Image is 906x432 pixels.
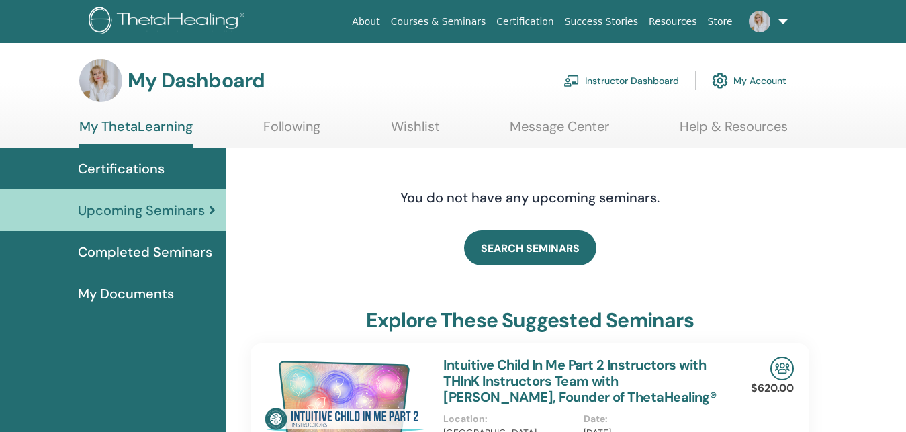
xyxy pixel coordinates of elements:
span: My Documents [78,284,174,304]
h3: explore these suggested seminars [366,308,693,333]
a: About [347,9,385,34]
a: Message Center [510,118,609,144]
img: chalkboard-teacher.svg [563,75,580,87]
img: default.jpg [79,59,122,102]
a: Help & Resources [680,118,788,144]
a: My Account [712,66,786,95]
a: SEARCH SEMINARS [464,230,596,265]
a: My ThetaLearning [79,118,193,148]
a: Certification [491,9,559,34]
p: Date : [584,412,716,426]
a: Following [263,118,320,144]
span: Upcoming Seminars [78,200,205,220]
p: $620.00 [751,380,794,396]
img: logo.png [89,7,249,37]
h3: My Dashboard [128,69,265,93]
span: Completed Seminars [78,242,212,262]
a: Instructor Dashboard [563,66,679,95]
a: Success Stories [559,9,643,34]
a: Resources [643,9,703,34]
img: default.jpg [749,11,770,32]
img: In-Person Seminar [770,357,794,380]
a: Intuitive Child In Me Part 2 Instructors with THInK Instructors Team with [PERSON_NAME], Founder ... [443,356,716,406]
img: cog.svg [712,69,728,92]
p: Location : [443,412,576,426]
a: Wishlist [391,118,440,144]
span: Certifications [78,159,165,179]
span: SEARCH SEMINARS [481,241,580,255]
a: Courses & Seminars [386,9,492,34]
a: Store [703,9,738,34]
h4: You do not have any upcoming seminars. [318,189,741,206]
